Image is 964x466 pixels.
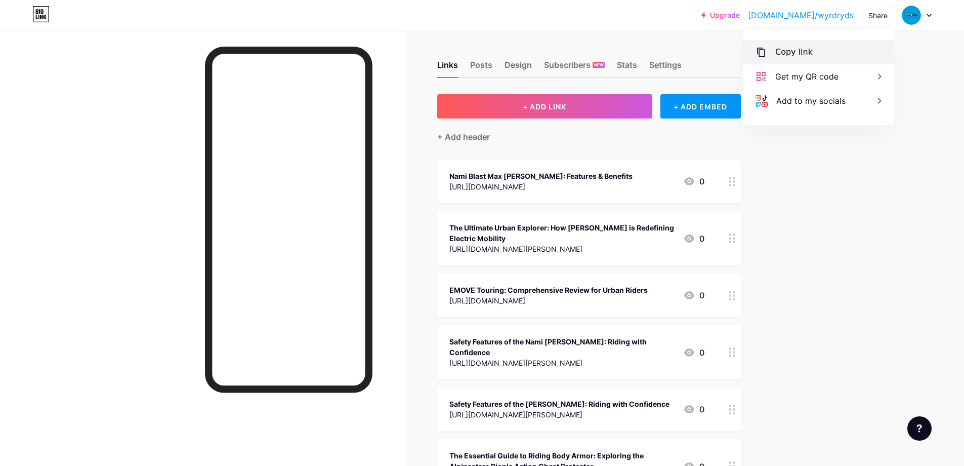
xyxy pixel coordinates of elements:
[470,59,492,77] div: Posts
[449,399,669,409] div: Safety Features of the [PERSON_NAME]: Riding with Confidence
[649,59,682,77] div: Settings
[617,59,637,77] div: Stats
[449,181,633,192] div: [URL][DOMAIN_NAME]
[776,95,846,107] div: Add to my socials
[683,289,704,301] div: 0
[449,171,633,181] div: Nami Blast Max [PERSON_NAME]: Features & Benefits
[449,358,675,368] div: [URL][DOMAIN_NAME][PERSON_NAME]
[449,244,675,254] div: [URL][DOMAIN_NAME][PERSON_NAME]
[449,336,675,358] div: Safety Features of the Nami [PERSON_NAME]: Riding with Confidence
[437,94,652,119] button: + ADD LINK
[449,295,648,306] div: [URL][DOMAIN_NAME]
[660,94,741,119] div: + ADD EMBED
[683,403,704,415] div: 0
[683,232,704,245] div: 0
[449,285,648,295] div: EMOVE Touring: Comprehensive Review for Urban Riders
[775,46,813,58] div: Copy link
[437,131,490,143] div: + Add header
[902,6,921,25] img: WYRDRYDS
[449,409,669,420] div: [URL][DOMAIN_NAME][PERSON_NAME]
[437,59,458,77] div: Links
[449,222,675,244] div: The Ultimate Urban Explorer: How [PERSON_NAME] is Redefining Electric Mobility
[544,59,605,77] div: Subscribers
[505,59,532,77] div: Design
[701,11,740,19] a: Upgrade
[683,346,704,359] div: 0
[523,102,566,111] span: + ADD LINK
[594,62,604,68] span: NEW
[683,175,704,187] div: 0
[748,9,854,21] a: [DOMAIN_NAME]/wyrdryds
[868,10,888,21] div: Share
[775,70,839,83] div: Get my QR code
